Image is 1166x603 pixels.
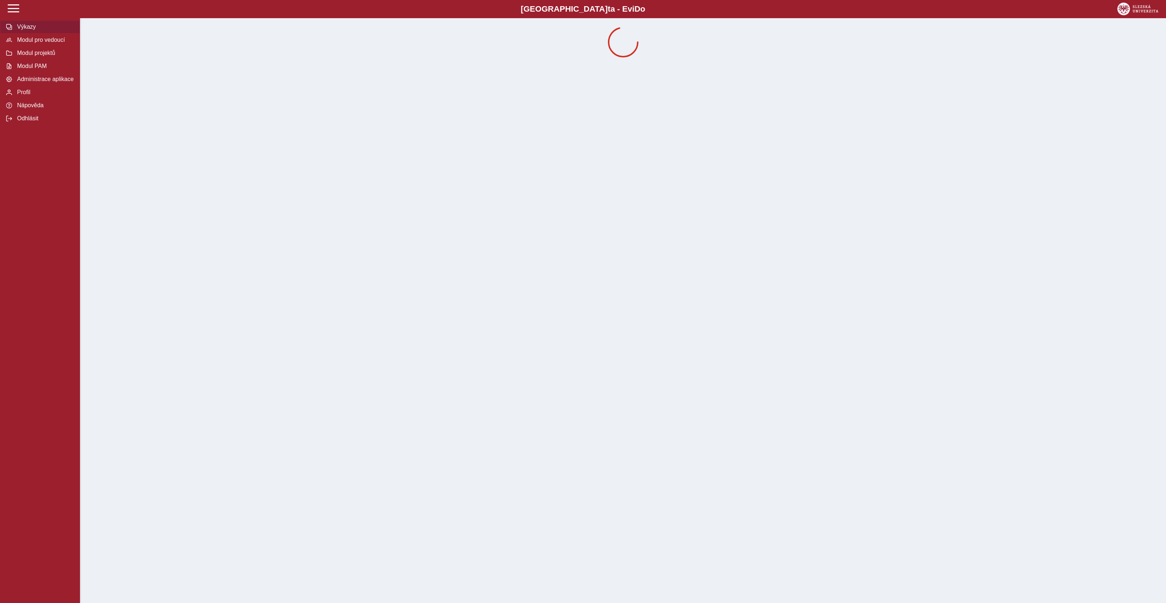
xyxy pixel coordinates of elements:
[15,115,74,122] span: Odhlásit
[15,24,74,30] span: Výkazy
[640,4,645,13] span: o
[22,4,1144,14] b: [GEOGRAPHIC_DATA] a - Evi
[15,63,74,69] span: Modul PAM
[608,4,610,13] span: t
[15,50,74,56] span: Modul projektů
[1117,3,1158,15] img: logo_web_su.png
[15,76,74,83] span: Administrace aplikace
[15,37,74,43] span: Modul pro vedoucí
[15,89,74,96] span: Profil
[634,4,640,13] span: D
[15,102,74,109] span: Nápověda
